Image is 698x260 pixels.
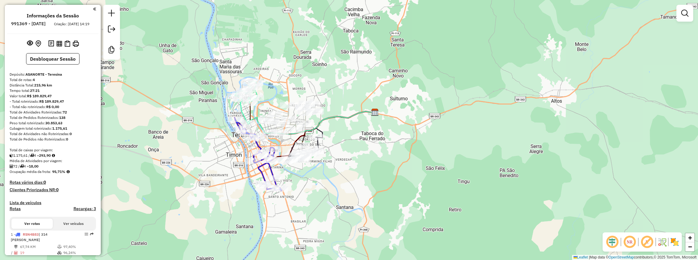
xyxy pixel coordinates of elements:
a: Leaflet [574,255,588,259]
a: Criar modelo [106,44,118,57]
h4: Clientes Priorizados NR: [10,187,96,192]
span: | [589,255,590,259]
a: Zoom in [685,233,694,242]
div: Depósito: [10,72,96,77]
strong: 293,90 [39,153,51,158]
div: Total de caixas por viagem: [10,147,96,153]
h4: Lista de veículos [10,200,96,205]
span: Ocultar NR [622,235,637,249]
strong: ASANORTE - Teresina [25,72,62,77]
button: Visualizar Romaneio [63,39,71,48]
strong: 0 [56,187,58,192]
h4: Recargas: 3 [73,206,96,211]
div: Map data © contributors,© 2025 TomTom, Microsoft [572,255,698,260]
i: % de utilização do peso [57,245,62,249]
button: Visualizar relatório de Roteirização [55,39,63,47]
div: Tempo total: [10,88,96,93]
span: RSN4B83 [23,232,39,237]
td: 97,40% [63,244,93,250]
strong: R$ 189.829,47 [39,99,64,104]
div: Total de Atividades não Roteirizadas: [10,131,96,137]
button: Imprimir Rotas [71,39,80,48]
div: Distância Total: [10,83,96,88]
strong: 138 [59,115,65,120]
a: OpenStreetMap [609,255,634,259]
img: ASANORTE - Teresina [371,108,379,116]
a: Zoom out [685,242,694,251]
div: Peso total roteirizado: [10,120,96,126]
strong: 0 [66,137,68,141]
strong: 0 [43,180,46,185]
a: Clique aqui para minimizar o painel [93,5,96,12]
h6: 991369 - [DATE] [11,21,46,26]
span: Exibir rótulo [640,235,654,249]
strong: R$ 189.829,47 [27,94,52,98]
td: 67,74 KM [20,244,57,250]
strong: 18,00 [29,164,38,168]
button: Logs desbloquear sessão [47,39,55,48]
a: Rotas [10,206,21,211]
strong: 0 [70,132,72,136]
i: Total de Atividades [10,165,13,168]
strong: 30.853,63 [45,121,62,125]
span: 1 - [11,232,47,242]
a: Exibir filtros [679,7,691,19]
div: Valor total: [10,93,96,99]
button: Ver rotas [11,219,53,229]
div: Total de rotas: [10,77,96,83]
a: Nova sessão e pesquisa [106,7,118,21]
strong: 4 [33,77,35,82]
td: / [11,250,14,256]
td: 19 [20,250,57,256]
h4: Informações da Sessão [27,13,79,19]
span: − [688,243,692,250]
button: Exibir sessão original [26,39,34,48]
i: Total de rotas [30,154,34,157]
button: Ver veículos [53,219,94,229]
i: Total de Atividades [14,251,18,255]
strong: 72 [63,110,67,114]
span: + [688,234,692,241]
div: Cubagem total roteirizado: [10,126,96,131]
div: Média de Atividades por viagem: [10,158,96,164]
i: Cubagem total roteirizado [10,154,13,157]
em: Média calculada utilizando a maior ocupação (%Peso ou %Cubagem) de cada rota da sessão. Rotas cro... [67,170,70,174]
button: Desbloquear Sessão [26,53,79,65]
strong: 215,96 km [34,83,52,87]
div: 1.175,61 / 4 = [10,153,96,158]
div: Total de Pedidos Roteirizados: [10,115,96,120]
strong: R$ 0,00 [46,104,59,109]
img: Exibir/Ocultar setores [670,237,679,247]
span: Ocultar deslocamento [605,235,619,249]
strong: 27:21 [30,88,40,93]
i: Distância Total [14,245,18,249]
i: % de utilização da cubagem [57,251,62,255]
div: - Total não roteirizado: [10,104,96,110]
button: Centralizar mapa no depósito ou ponto de apoio [34,39,42,48]
div: Total de Atividades Roteirizadas: [10,110,96,115]
em: Opções [85,232,88,236]
i: Meta Caixas/viagem: 1,00 Diferença: 292,90 [52,154,55,157]
div: 72 / 4 = [10,164,96,169]
div: - Total roteirizado: [10,99,96,104]
strong: 95,71% [52,169,65,174]
h4: Rotas vários dias: [10,180,96,185]
span: Ocupação média da frota: [10,169,51,174]
a: Exportar sessão [106,23,118,37]
div: Total de Pedidos não Roteirizados: [10,137,96,142]
div: Criação: [DATE] 14:19 [52,21,92,27]
i: Total de rotas [20,165,24,168]
em: Rota exportada [90,232,94,236]
strong: 1.175,61 [52,126,67,131]
td: 96,24% [63,250,93,256]
img: Fluxo de ruas [657,237,667,247]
